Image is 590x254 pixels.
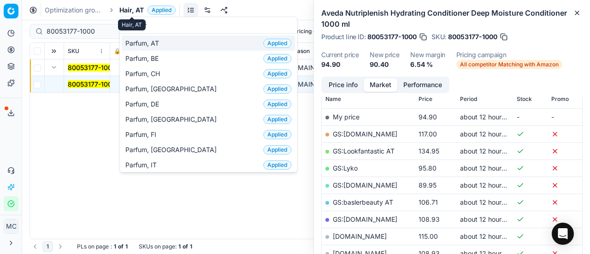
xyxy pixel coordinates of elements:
[125,130,160,139] span: Parfum, FI
[321,60,359,69] dd: 94.90
[456,52,562,58] dt: Pricing campaign
[120,34,297,172] div: Suggestions
[48,46,59,57] button: Expand all
[77,243,128,250] div: :
[263,39,291,48] span: Applied
[397,78,448,92] button: Performance
[68,80,116,89] button: 80053177-1000
[29,241,41,252] button: Go to previous page
[263,69,291,78] span: Applied
[55,241,66,252] button: Go to next page
[460,181,518,189] span: about 12 hours ago
[460,113,518,121] span: about 12 hours ago
[548,108,582,125] td: -
[460,198,518,206] span: about 12 hours ago
[119,6,144,15] span: Hair, AT
[114,47,121,55] span: 🔒
[364,78,397,92] button: Market
[118,19,146,30] div: Hair, AT
[370,52,399,58] dt: New price
[333,181,397,189] a: GS:[DOMAIN_NAME]
[513,108,548,125] td: -
[456,60,562,69] span: All competitor Matching with Amazon
[419,198,438,206] span: 106.71
[125,69,164,78] span: Parfum, CH
[125,100,163,109] span: Parfum, DE
[68,63,116,72] button: 80053177-1000
[448,32,497,41] span: 80053177-1000
[263,115,291,124] span: Applied
[42,241,53,252] button: 1
[119,6,176,15] span: Hair, ATApplied
[125,160,160,170] span: Parfum, IT
[29,241,66,252] nav: pagination
[77,243,109,250] span: PLs on page
[45,6,104,15] a: Optimization groups
[419,113,437,121] span: 94.90
[460,232,518,240] span: about 12 hours ago
[419,95,432,103] span: Price
[551,95,569,103] span: Promo
[263,160,291,170] span: Applied
[68,80,116,88] mark: 80053177-1000
[48,62,59,73] button: Expand
[118,243,124,250] strong: of
[460,147,518,155] span: about 12 hours ago
[68,64,116,71] mark: 80053177-1000
[460,164,518,172] span: about 12 hours ago
[419,164,437,172] span: 95.80
[275,80,332,89] div: GS:[DOMAIN_NAME]
[321,7,583,30] h2: Aveda Nutriplenish Hydrating Conditioner Deep Moisture Conditioner 1000 ml
[114,243,116,250] strong: 1
[125,39,163,48] span: Parfum, AT
[325,95,341,103] span: Name
[4,219,18,234] button: MC
[321,52,359,58] dt: Current price
[410,52,445,58] dt: New margin
[125,84,220,94] span: Parfum, [GEOGRAPHIC_DATA]
[178,243,181,250] strong: 1
[47,27,147,36] input: Search by SKU or title
[460,215,518,223] span: about 12 hours ago
[136,16,291,35] input: Search groups...
[190,243,192,250] strong: 1
[125,54,162,63] span: Parfum, BE
[147,6,176,15] span: Applied
[333,130,397,138] a: GS:[DOMAIN_NAME]
[4,219,18,233] span: MC
[431,34,446,40] span: SKU :
[367,32,417,41] span: 80053177-1000
[321,34,366,40] span: Product line ID :
[323,78,364,92] button: Price info
[419,232,438,240] span: 115.00
[275,63,332,72] div: GS:[DOMAIN_NAME]
[333,147,395,155] a: GS:Lookfantastic AT
[370,60,399,69] dd: 90.40
[419,181,437,189] span: 89.95
[263,54,291,63] span: Applied
[125,115,220,124] span: Parfum, [GEOGRAPHIC_DATA]
[125,243,128,250] strong: 1
[68,47,79,55] span: SKU
[263,130,291,139] span: Applied
[333,215,397,223] a: GS:[DOMAIN_NAME]
[460,95,477,103] span: Period
[333,164,358,172] a: GS:Lyko
[419,215,440,223] span: 108.93
[263,100,291,109] span: Applied
[460,130,518,138] span: about 12 hours ago
[125,145,220,154] span: Parfum, [GEOGRAPHIC_DATA]
[139,243,177,250] span: SKUs on page :
[517,95,532,103] span: Stock
[263,145,291,154] span: Applied
[183,243,188,250] strong: of
[333,113,360,121] span: My price
[410,60,445,69] dd: 6.54 %
[333,198,393,206] a: GS:baslerbeauty AT
[552,223,574,245] div: Open Intercom Messenger
[419,147,439,155] span: 134.95
[419,130,437,138] span: 117.00
[333,232,387,240] a: [DOMAIN_NAME]
[45,6,176,15] nav: breadcrumb
[263,84,291,94] span: Applied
